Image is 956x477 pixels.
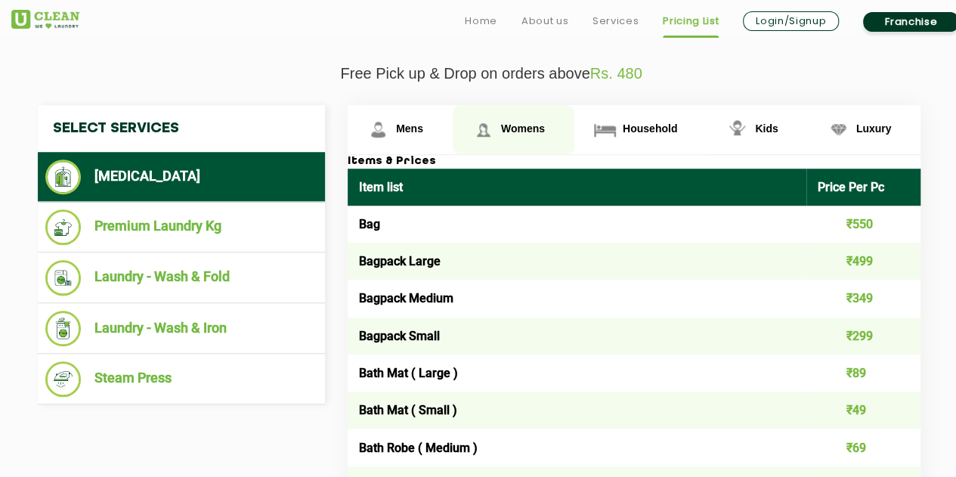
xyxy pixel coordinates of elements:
li: [MEDICAL_DATA] [45,160,317,194]
li: Laundry - Wash & Iron [45,311,317,346]
img: Premium Laundry Kg [45,209,81,245]
a: Login/Signup [743,11,839,31]
td: ₹550 [806,206,921,243]
img: Laundry - Wash & Iron [45,311,81,346]
h3: Items & Prices [348,155,920,169]
th: Price Per Pc [806,169,921,206]
td: Bath Mat ( Small ) [348,392,806,429]
td: ₹89 [806,355,921,392]
td: Bagpack Medium [348,280,806,317]
td: Bagpack Small [348,317,806,355]
img: Luxury [825,116,852,143]
td: Bath Robe ( Medium ) [348,429,806,466]
span: Kids [755,122,778,135]
img: UClean Laundry and Dry Cleaning [11,10,79,29]
td: ₹299 [806,317,921,355]
img: Household [592,116,618,143]
a: Home [465,12,497,30]
td: Bath Mat ( Large ) [348,355,806,392]
td: Bagpack Large [348,243,806,280]
span: Luxury [856,122,892,135]
td: ₹49 [806,392,921,429]
span: Mens [396,122,423,135]
img: Mens [365,116,391,143]
img: Steam Press [45,361,81,397]
td: Bag [348,206,806,243]
a: About us [521,12,568,30]
img: Kids [724,116,750,143]
span: Household [623,122,677,135]
a: Pricing List [663,12,719,30]
th: Item list [348,169,806,206]
img: Womens [470,116,497,143]
li: Premium Laundry Kg [45,209,317,245]
span: Womens [501,122,545,135]
td: ₹349 [806,280,921,317]
a: Services [592,12,639,30]
img: Dry Cleaning [45,160,81,194]
td: ₹69 [806,429,921,466]
td: ₹499 [806,243,921,280]
h4: Select Services [38,105,325,152]
li: Steam Press [45,361,317,397]
li: Laundry - Wash & Fold [45,260,317,296]
span: Rs. 480 [590,65,642,82]
img: Laundry - Wash & Fold [45,260,81,296]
